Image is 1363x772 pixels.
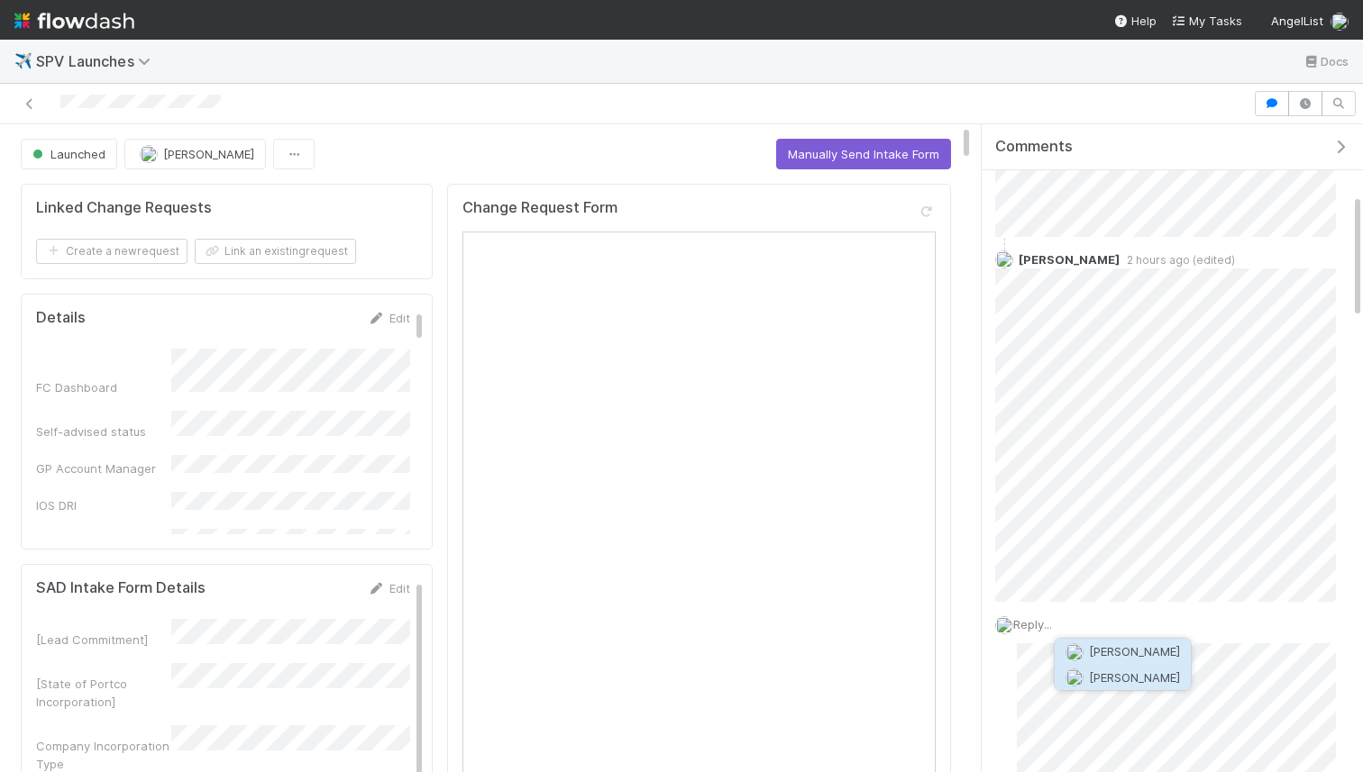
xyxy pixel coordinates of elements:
img: avatar_892eb56c-5b5a-46db-bf0b-2a9023d0e8f8.png [995,250,1013,268]
span: [PERSON_NAME] [1089,644,1180,658]
img: avatar_0a9e60f7-03da-485c-bb15-a40c44fcec20.png [140,145,158,163]
button: [PERSON_NAME] [1055,639,1191,664]
a: Edit [368,311,410,325]
button: Link an existingrequest [195,239,356,264]
span: ✈️ [14,53,32,68]
h5: Details [36,309,86,327]
h5: Change Request Form [462,199,617,217]
img: avatar_0a9e60f7-03da-485c-bb15-a40c44fcec20.png [1331,13,1349,31]
img: avatar_0a9e60f7-03da-485c-bb15-a40c44fcec20.png [995,616,1013,634]
a: My Tasks [1171,12,1242,30]
span: [PERSON_NAME] [1089,670,1180,685]
h5: SAD Intake Form Details [36,579,206,597]
a: Edit [368,581,410,595]
span: [PERSON_NAME] [1019,252,1120,267]
button: [PERSON_NAME] [124,139,266,169]
div: Help [1113,12,1157,30]
span: [PERSON_NAME] [163,147,254,161]
span: My Tasks [1171,14,1242,28]
div: IOS DRI [36,496,171,514]
h5: Linked Change Requests [36,199,212,217]
img: avatar_892eb56c-5b5a-46db-bf0b-2a9023d0e8f8.png [1066,668,1084,686]
button: Manually Send Intake Form [776,139,951,169]
img: logo-inverted-e16ddd16eac7371096b0.svg [14,5,134,36]
button: [PERSON_NAME] [1055,665,1191,690]
img: avatar_d02a2cc9-4110-42ea-8259-e0e2573f4e82.png [1066,643,1084,661]
div: [State of Portco Incorporation] [36,675,171,711]
span: SPV Launches [36,52,160,70]
span: 2 hours ago (edited) [1120,253,1235,267]
div: Self-advised status [36,422,171,440]
div: GP Account Manager [36,459,171,477]
span: AngelList [1271,14,1323,28]
div: [Lead Commitment] [36,631,171,649]
span: Comments [995,138,1073,156]
button: Create a newrequest [36,239,188,264]
div: Ready to Launch DRI [36,533,171,551]
span: Reply... [1013,617,1052,631]
a: Docs [1303,50,1349,72]
div: FC Dashboard [36,378,171,396]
